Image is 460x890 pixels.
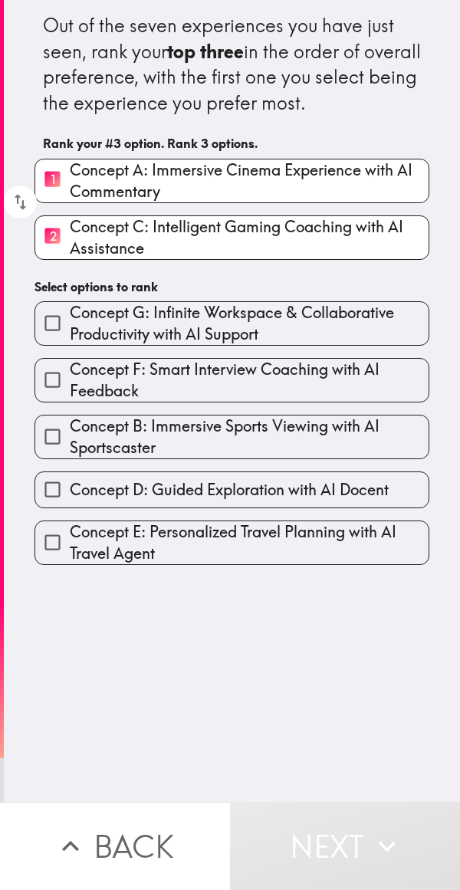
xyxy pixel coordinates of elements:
[70,302,429,345] span: Concept G: Infinite Workspace & Collaborative Productivity with AI Support
[70,479,389,501] span: Concept D: Guided Exploration with AI Docent
[70,521,429,564] span: Concept E: Personalized Travel Planning with AI Travel Agent
[35,159,429,202] button: 1Concept A: Immersive Cinema Experience with AI Commentary
[35,216,429,259] button: 2Concept C: Intelligent Gaming Coaching with AI Assistance
[35,415,429,458] button: Concept B: Immersive Sports Viewing with AI Sportscaster
[35,302,429,345] button: Concept G: Infinite Workspace & Collaborative Productivity with AI Support
[230,802,460,890] button: Next
[35,359,429,402] button: Concept F: Smart Interview Coaching with AI Feedback
[70,415,429,458] span: Concept B: Immersive Sports Viewing with AI Sportscaster
[167,40,244,63] b: top three
[35,472,429,507] button: Concept D: Guided Exploration with AI Docent
[70,359,429,402] span: Concept F: Smart Interview Coaching with AI Feedback
[43,135,421,152] h6: Rank your #3 option. Rank 3 options.
[70,216,429,259] span: Concept C: Intelligent Gaming Coaching with AI Assistance
[34,278,429,295] h6: Select options to rank
[43,13,421,116] div: Out of the seven experiences you have just seen, rank your in the order of overall preference, wi...
[35,521,429,564] button: Concept E: Personalized Travel Planning with AI Travel Agent
[70,159,429,202] span: Concept A: Immersive Cinema Experience with AI Commentary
